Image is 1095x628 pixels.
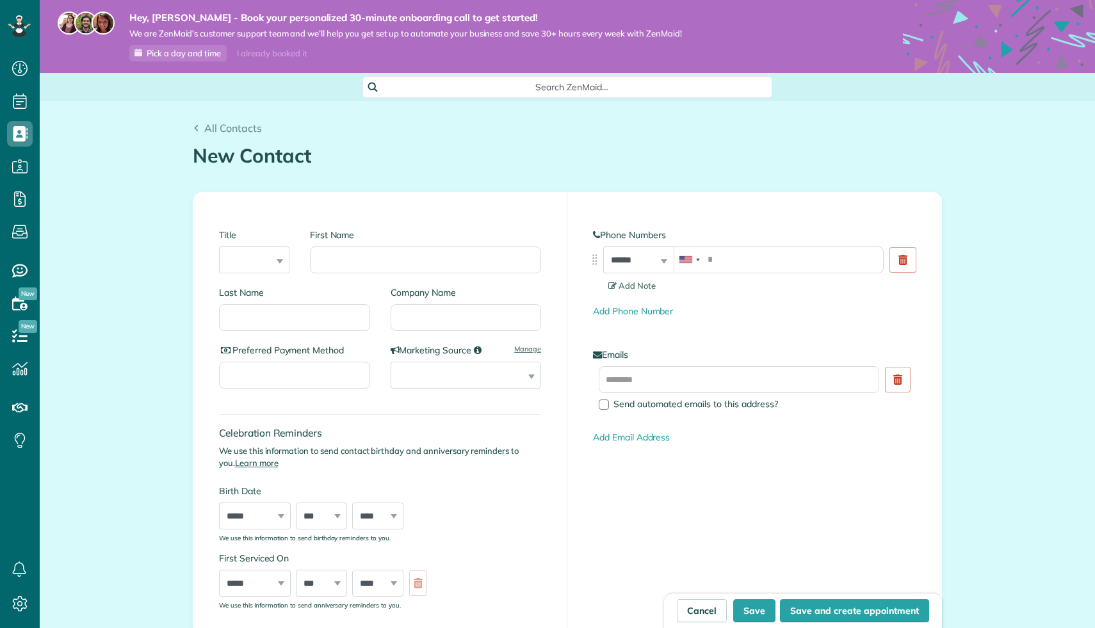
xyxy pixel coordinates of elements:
img: drag_indicator-119b368615184ecde3eda3c64c821f6cf29d3e2b97b89ee44bc31753036683e5.png [588,253,601,266]
sub: We use this information to send anniversary reminders to you. [219,601,401,609]
a: Manage [514,344,541,354]
strong: Hey, [PERSON_NAME] - Book your personalized 30-minute onboarding call to get started! [129,12,682,24]
label: Company Name [391,286,542,299]
button: Save [733,599,775,622]
label: Last Name [219,286,370,299]
a: Learn more [235,458,279,468]
img: jorge-587dff0eeaa6aab1f244e6dc62b8924c3b6ad411094392a53c71c6c4a576187d.jpg [74,12,97,35]
img: michelle-19f622bdf1676172e81f8f8fba1fb50e276960ebfe0243fe18214015130c80e4.jpg [92,12,115,35]
span: Pick a day and time [147,48,221,58]
span: Send automated emails to this address? [613,398,778,410]
label: Marketing Source [391,344,542,357]
span: Add Note [608,280,656,291]
span: We are ZenMaid’s customer support team and we’ll help you get set up to automate your business an... [129,28,682,39]
a: Cancel [677,599,727,622]
div: I already booked it [229,45,314,61]
div: United States: +1 [674,247,704,273]
p: We use this information to send contact birthday and anniversary reminders to you. [219,445,541,469]
span: All Contacts [204,122,262,134]
a: Add Phone Number [593,305,673,317]
label: Preferred Payment Method [219,344,370,357]
label: Title [219,229,289,241]
h4: Celebration Reminders [219,428,541,439]
sub: We use this information to send birthday reminders to you. [219,534,391,542]
button: Save and create appointment [780,599,929,622]
a: Add Email Address [593,431,670,443]
img: maria-72a9807cf96188c08ef61303f053569d2e2a8a1cde33d635c8a3ac13582a053d.jpg [58,12,81,35]
h1: New Contact [193,145,942,166]
label: First Name [310,229,541,241]
label: First Serviced On [219,552,434,565]
span: New [19,320,37,333]
a: Pick a day and time [129,45,227,61]
label: Emails [593,348,916,361]
a: All Contacts [193,120,262,136]
label: Phone Numbers [593,229,916,241]
label: Birth Date [219,485,434,497]
span: New [19,287,37,300]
